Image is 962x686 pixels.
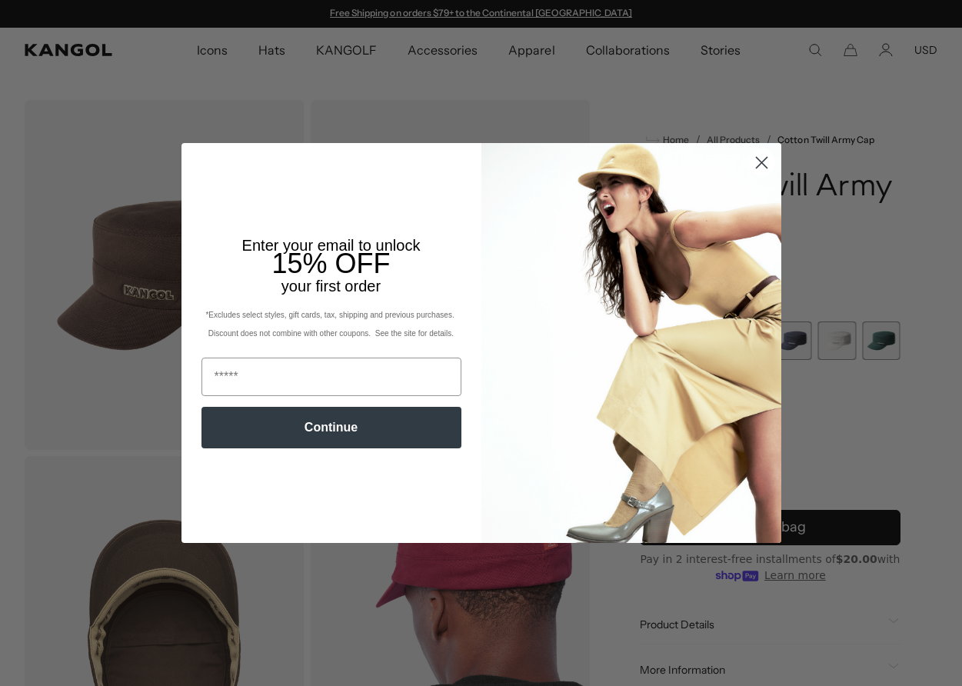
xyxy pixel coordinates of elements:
button: Continue [201,407,461,448]
span: your first order [281,278,381,295]
input: Email [201,358,461,396]
img: 93be19ad-e773-4382-80b9-c9d740c9197f.jpeg [481,143,781,543]
span: 15% OFF [271,248,390,279]
button: Close dialog [748,149,775,176]
span: Enter your email to unlock [242,237,421,254]
span: *Excludes select styles, gift cards, tax, shipping and previous purchases. Discount does not comb... [205,311,456,338]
